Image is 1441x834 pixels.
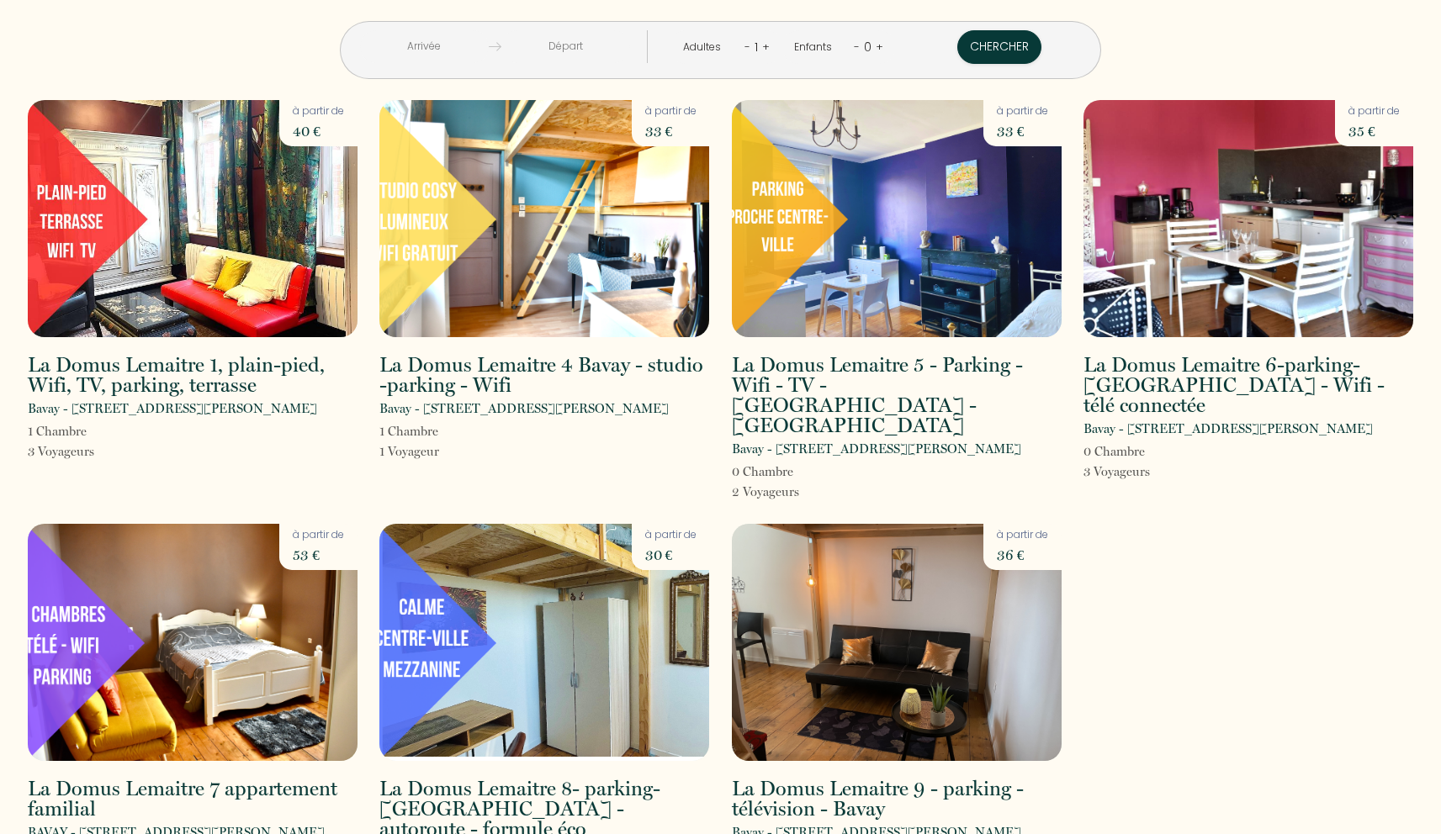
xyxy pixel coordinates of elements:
[997,119,1048,143] p: 33 €
[645,119,697,143] p: 33 €
[293,543,344,567] p: 53 €
[89,444,94,459] span: s
[732,355,1062,435] h2: La Domus Lemaitre 5 - Parking - Wifi - TV - [GEOGRAPHIC_DATA] - [GEOGRAPHIC_DATA]
[28,524,358,761] img: rental-image
[1348,119,1400,143] p: 35 €
[645,103,697,119] p: à partir de
[1083,100,1413,337] img: rental-image
[1083,355,1413,415] h2: La Domus Lemaitre 6-parking-[GEOGRAPHIC_DATA] - Wifi - télé connectée
[28,355,358,395] h2: La Domus Lemaitre 1, plain-pied, Wifi, TV, parking, terrasse
[1083,419,1373,439] p: Bavay - [STREET_ADDRESS][PERSON_NAME]
[1083,462,1150,482] p: 3 Voyageur
[1083,441,1150,462] p: 0 Chambre
[750,34,762,61] div: 1
[645,543,697,567] p: 30 €
[293,103,344,119] p: à partir de
[489,40,501,53] img: guests
[957,30,1041,64] button: Chercher
[379,100,709,337] img: rental-image
[379,355,709,395] h2: La Domus Lemaitre 4 Bavay - studio -parking - Wifi
[794,484,799,499] span: s
[732,524,1062,761] img: rental-image
[997,527,1048,543] p: à partir de
[794,40,838,55] div: Enfants
[860,34,876,61] div: 0
[732,482,799,502] p: 2 Voyageur
[876,39,883,55] a: +
[1145,464,1150,479] span: s
[360,30,489,63] input: Arrivée
[997,543,1048,567] p: 36 €
[732,462,799,482] p: 0 Chambre
[744,39,750,55] a: -
[732,439,1021,459] p: Bavay - [STREET_ADDRESS][PERSON_NAME]
[293,527,344,543] p: à partir de
[1348,103,1400,119] p: à partir de
[379,524,709,761] img: rental-image
[28,100,358,337] img: rental-image
[28,779,358,819] h2: La Domus Lemaitre 7 appartement familial
[501,30,630,63] input: Départ
[28,421,94,441] p: 1 Chambre
[997,103,1048,119] p: à partir de
[379,421,439,441] p: 1 Chambre
[28,441,94,462] p: 3 Voyageur
[854,39,860,55] a: -
[645,527,697,543] p: à partir de
[293,119,344,143] p: 40 €
[732,779,1062,819] h2: La Domus Lemaitre 9 - parking - télévision - Bavay
[28,399,317,419] p: Bavay - [STREET_ADDRESS][PERSON_NAME]
[379,441,439,462] p: 1 Voyageur
[683,40,727,55] div: Adultes
[379,399,669,419] p: Bavay - [STREET_ADDRESS][PERSON_NAME]
[762,39,770,55] a: +
[732,100,1062,337] img: rental-image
